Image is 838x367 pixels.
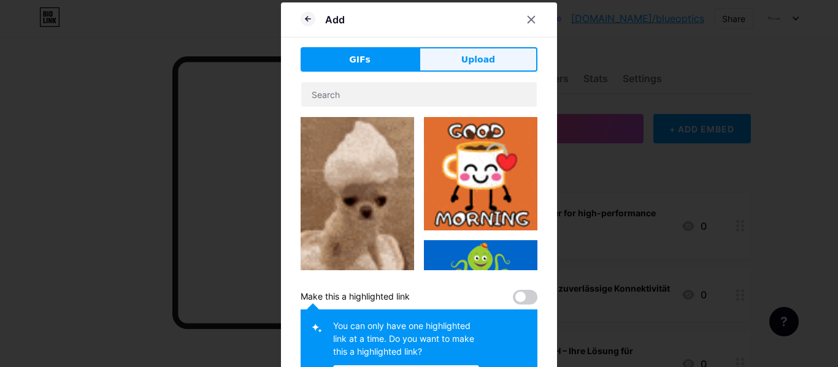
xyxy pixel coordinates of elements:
button: Upload [419,47,537,72]
div: Add [325,12,345,27]
span: Upload [461,53,495,66]
img: Gihpy [424,117,537,230]
button: GIFs [301,47,419,72]
img: Gihpy [301,117,414,319]
div: Make this a highlighted link [301,290,410,305]
input: Search [301,82,537,107]
div: You can only have one highlighted link at a time. Do you want to make this a highlighted link? [333,319,479,365]
span: GIFs [349,53,371,66]
img: Gihpy [424,240,537,331]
